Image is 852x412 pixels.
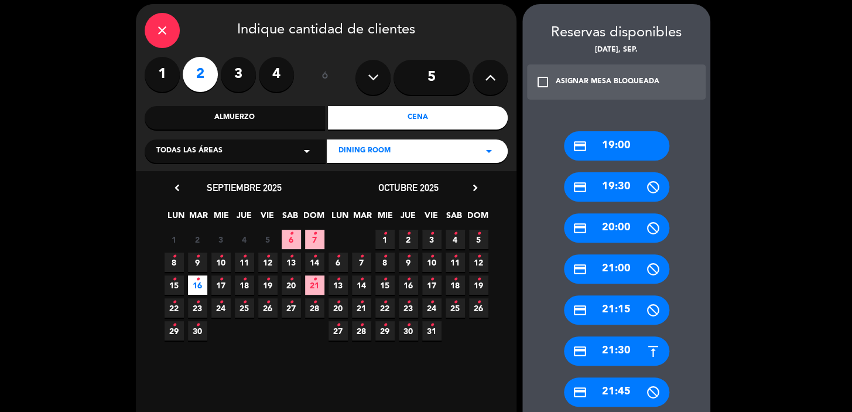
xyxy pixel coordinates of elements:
[289,247,293,266] i: •
[305,230,324,249] span: 7
[189,209,208,228] span: MAR
[280,209,300,228] span: SAB
[219,270,223,289] i: •
[469,253,488,272] span: 12
[329,253,348,272] span: 6
[522,45,710,56] div: [DATE], sep.
[430,316,434,335] i: •
[375,275,395,295] span: 15
[564,336,669,366] div: 21:30
[165,321,184,341] span: 29
[338,145,391,157] span: Dining room
[477,247,481,266] i: •
[235,298,254,318] span: 25
[188,275,207,295] span: 16
[360,316,364,335] i: •
[564,213,669,243] div: 20:00
[360,247,364,266] i: •
[289,270,293,289] i: •
[536,75,550,89] i: check_box_outline_blank
[360,270,364,289] i: •
[305,275,324,295] span: 21
[336,293,340,312] i: •
[469,298,488,318] span: 26
[336,270,340,289] i: •
[196,270,200,289] i: •
[165,275,184,295] span: 15
[446,275,465,295] span: 18
[422,275,442,295] span: 17
[453,270,457,289] i: •
[219,293,223,312] i: •
[329,321,348,341] span: 27
[564,295,669,325] div: 21:15
[430,224,434,243] i: •
[259,57,294,92] label: 4
[406,247,410,266] i: •
[477,293,481,312] i: •
[303,209,323,228] span: DOM
[469,230,488,249] span: 5
[258,230,278,249] span: 5
[446,230,465,249] span: 4
[378,182,439,193] span: octubre 2025
[399,298,418,318] span: 23
[166,209,186,228] span: LUN
[383,224,387,243] i: •
[406,316,410,335] i: •
[165,253,184,272] span: 8
[406,270,410,289] i: •
[266,270,270,289] i: •
[172,293,176,312] i: •
[196,316,200,335] i: •
[399,230,418,249] span: 2
[211,253,231,272] span: 10
[221,57,256,92] label: 3
[375,230,395,249] span: 1
[446,298,465,318] span: 25
[399,321,418,341] span: 30
[399,253,418,272] span: 9
[399,275,418,295] span: 16
[258,253,278,272] span: 12
[383,270,387,289] i: •
[282,253,301,272] span: 13
[155,23,169,38] i: close
[422,230,442,249] span: 3
[329,275,348,295] span: 13
[330,209,350,228] span: LUN
[165,298,184,318] span: 22
[211,275,231,295] span: 17
[352,275,371,295] span: 14
[422,321,442,341] span: 31
[165,230,184,249] span: 1
[313,224,317,243] i: •
[242,270,247,289] i: •
[406,224,410,243] i: •
[522,22,710,45] div: Reservas disponibles
[172,270,176,289] i: •
[352,253,371,272] span: 7
[477,270,481,289] i: •
[282,275,301,295] span: 20
[300,144,314,158] i: arrow_drop_down
[573,344,587,359] i: credit_card
[453,224,457,243] i: •
[219,247,223,266] i: •
[145,13,508,48] div: Indique cantidad de clientes
[352,321,371,341] span: 28
[375,253,395,272] span: 8
[328,106,508,130] div: Cena
[188,253,207,272] span: 9
[353,209,372,228] span: MAR
[266,293,270,312] i: •
[469,275,488,295] span: 19
[258,298,278,318] span: 26
[422,298,442,318] span: 24
[188,298,207,318] span: 23
[573,139,587,154] i: credit_card
[235,253,254,272] span: 11
[383,293,387,312] i: •
[467,209,487,228] span: DOM
[422,209,441,228] span: VIE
